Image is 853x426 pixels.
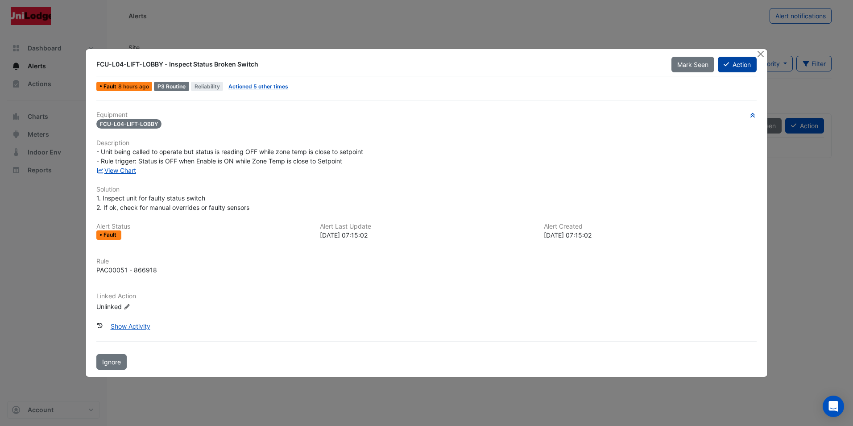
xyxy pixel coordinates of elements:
[104,232,118,238] span: Fault
[96,354,127,370] button: Ignore
[96,265,157,275] div: PAC00051 - 866918
[96,119,161,129] span: FCU-L04-LIFT-LOBBY
[756,49,766,58] button: Close
[191,82,224,91] span: Reliability
[96,148,363,165] span: - Unit being called to operate but status is reading OFF while zone temp is close to setpoint - R...
[718,57,757,72] button: Action
[96,167,136,174] a: View Chart
[671,57,714,72] button: Mark Seen
[124,303,130,310] fa-icon: Edit Linked Action
[118,83,149,90] span: Thu 28-Aug-2025 07:15 AEST
[104,84,118,89] span: Fault
[677,61,708,68] span: Mark Seen
[96,111,757,119] h6: Equipment
[544,223,757,230] h6: Alert Created
[96,60,660,69] div: FCU-L04-LIFT-LOBBY - Inspect Status Broken Switch
[96,139,757,147] h6: Description
[228,83,288,90] a: Actioned 5 other times
[96,194,249,211] span: 1. Inspect unit for faulty status switch 2. If ok, check for manual overrides or faulty sensors
[105,318,156,334] button: Show Activity
[154,82,189,91] div: P3 Routine
[320,230,533,240] div: [DATE] 07:15:02
[96,258,757,265] h6: Rule
[102,358,121,366] span: Ignore
[96,301,203,311] div: Unlinked
[96,186,757,193] h6: Solution
[823,396,844,417] div: Open Intercom Messenger
[96,292,757,300] h6: Linked Action
[96,223,309,230] h6: Alert Status
[320,223,533,230] h6: Alert Last Update
[544,230,757,240] div: [DATE] 07:15:02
